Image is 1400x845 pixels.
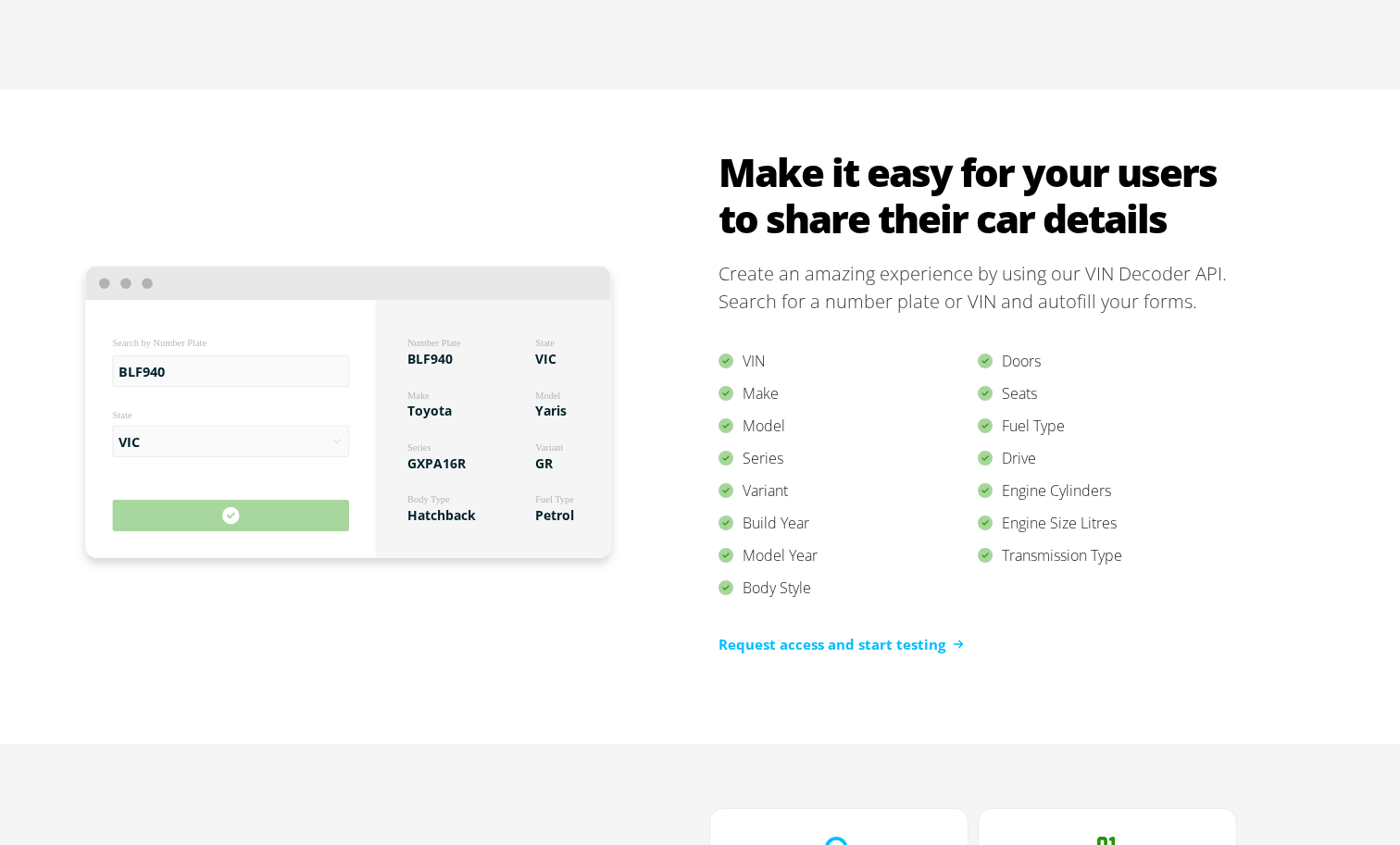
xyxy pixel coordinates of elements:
div: Make [719,378,978,410]
tspan: Petrol [535,506,574,524]
tspan: VIC [119,432,140,450]
div: Seats [978,378,1237,410]
div: Variant [719,475,978,507]
div: Doors [978,345,1237,378]
tspan: Series [407,442,431,453]
tspan: Variant [535,442,563,453]
div: Build Year [719,507,978,540]
tspan: VIC [535,350,556,367]
tspan: Search by Number Plate [113,338,207,348]
tspan: Hatchback [407,506,476,524]
tspan: State [113,410,132,420]
tspan: Yaris [535,402,567,419]
tspan: BLF940 [407,350,453,367]
div: Series [719,442,978,475]
tspan: Model [535,390,560,400]
tspan: State [535,338,555,348]
h2: Make it easy for your users to share their car details [719,149,1237,242]
div: Drive [978,442,1237,475]
div: Model [719,410,978,442]
tspan: Make [407,390,430,400]
tspan: GXPA16R [407,454,467,472]
p: Create an amazing experience by using our VIN Decoder API. Search for a number plate or VIN and a... [719,260,1237,316]
tspan: Number Plate [407,338,461,348]
a: Request access and start testing [719,634,964,655]
div: Transmission Type [978,540,1237,572]
div: Body Style [719,572,978,604]
tspan: Body Type [407,494,450,504]
div: VIN [719,345,978,378]
div: Engine Cylinders [978,475,1237,507]
tspan: GR [535,454,554,472]
tspan: Fuel Type [535,494,574,504]
div: Model Year [719,540,978,572]
div: Engine Size Litres [978,507,1237,540]
tspan: Toyota [407,402,452,419]
div: Fuel Type [978,410,1237,442]
tspan: BLF940 [119,363,165,380]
